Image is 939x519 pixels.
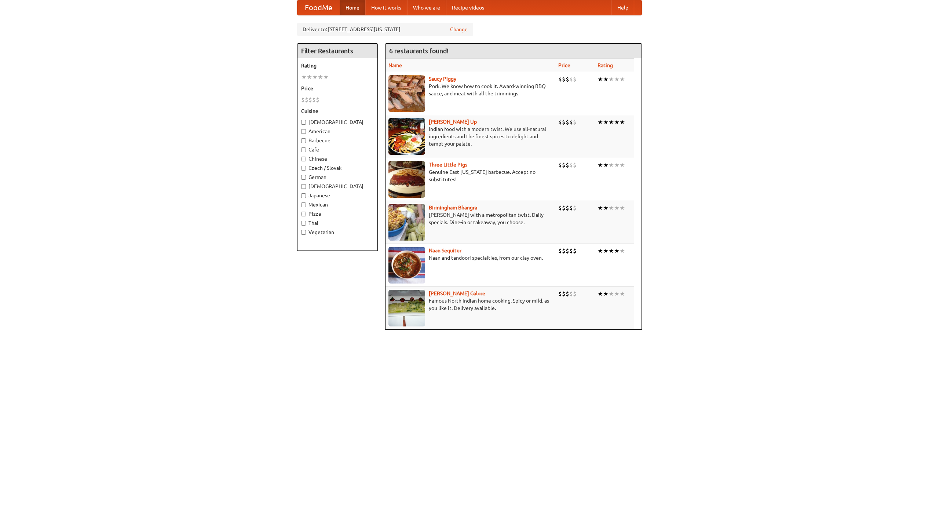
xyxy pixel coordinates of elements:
[598,161,603,169] li: ★
[609,290,614,298] li: ★
[614,204,620,212] li: ★
[562,290,566,298] li: $
[566,247,569,255] li: $
[301,157,306,161] input: Chinese
[429,290,485,296] a: [PERSON_NAME] Galore
[301,96,305,104] li: $
[301,175,306,180] input: German
[566,75,569,83] li: $
[603,290,609,298] li: ★
[301,202,306,207] input: Mexican
[609,118,614,126] li: ★
[301,166,306,171] input: Czech / Slovak
[603,75,609,83] li: ★
[569,161,573,169] li: $
[301,173,374,181] label: German
[388,125,552,147] p: Indian food with a modern twist. We use all-natural ingredients and the finest spices to delight ...
[569,118,573,126] li: $
[340,0,365,15] a: Home
[305,96,308,104] li: $
[301,183,374,190] label: [DEMOGRAPHIC_DATA]
[562,75,566,83] li: $
[429,76,456,82] a: Saucy Piggy
[301,85,374,92] h5: Price
[301,193,306,198] input: Japanese
[301,164,374,172] label: Czech / Slovak
[614,247,620,255] li: ★
[609,161,614,169] li: ★
[388,254,552,262] p: Naan and tandoori specialties, from our clay oven.
[620,204,625,212] li: ★
[301,192,374,199] label: Japanese
[301,210,374,218] label: Pizza
[598,290,603,298] li: ★
[388,290,425,326] img: currygalore.jpg
[573,75,577,83] li: $
[614,161,620,169] li: ★
[388,204,425,241] img: bhangra.jpg
[598,62,613,68] a: Rating
[566,161,569,169] li: $
[614,118,620,126] li: ★
[620,290,625,298] li: ★
[301,146,374,153] label: Cafe
[609,204,614,212] li: ★
[301,138,306,143] input: Barbecue
[301,230,306,235] input: Vegetarian
[429,119,477,125] b: [PERSON_NAME] Up
[598,204,603,212] li: ★
[603,204,609,212] li: ★
[388,83,552,97] p: Pork. We know how to cook it. Award-winning BBQ sauce, and meat with all the trimmings.
[569,204,573,212] li: $
[573,118,577,126] li: $
[562,247,566,255] li: $
[562,161,566,169] li: $
[558,118,562,126] li: $
[301,107,374,115] h5: Cuisine
[301,128,374,135] label: American
[388,161,425,198] img: littlepigs.jpg
[301,229,374,236] label: Vegetarian
[429,162,467,168] a: Three Little Pigs
[598,118,603,126] li: ★
[316,96,319,104] li: $
[318,73,323,81] li: ★
[558,204,562,212] li: $
[308,96,312,104] li: $
[450,26,468,33] a: Change
[603,247,609,255] li: ★
[301,212,306,216] input: Pizza
[573,290,577,298] li: $
[566,290,569,298] li: $
[301,221,306,226] input: Thai
[307,73,312,81] li: ★
[609,247,614,255] li: ★
[301,147,306,152] input: Cafe
[614,75,620,83] li: ★
[614,290,620,298] li: ★
[407,0,446,15] a: Who we are
[446,0,490,15] a: Recipe videos
[562,118,566,126] li: $
[620,118,625,126] li: ★
[297,44,377,58] h4: Filter Restaurants
[429,205,477,211] a: Birmingham Bhangra
[301,137,374,144] label: Barbecue
[301,118,374,126] label: [DEMOGRAPHIC_DATA]
[603,118,609,126] li: ★
[301,120,306,125] input: [DEMOGRAPHIC_DATA]
[388,62,402,68] a: Name
[388,211,552,226] p: [PERSON_NAME] with a metropolitan twist. Daily specials. Dine-in or takeaway, you choose.
[566,204,569,212] li: $
[297,23,473,36] div: Deliver to: [STREET_ADDRESS][US_STATE]
[389,47,449,54] ng-pluralize: 6 restaurants found!
[429,248,461,253] b: Naan Sequitur
[558,247,562,255] li: $
[388,75,425,112] img: saucy.jpg
[620,75,625,83] li: ★
[569,75,573,83] li: $
[558,290,562,298] li: $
